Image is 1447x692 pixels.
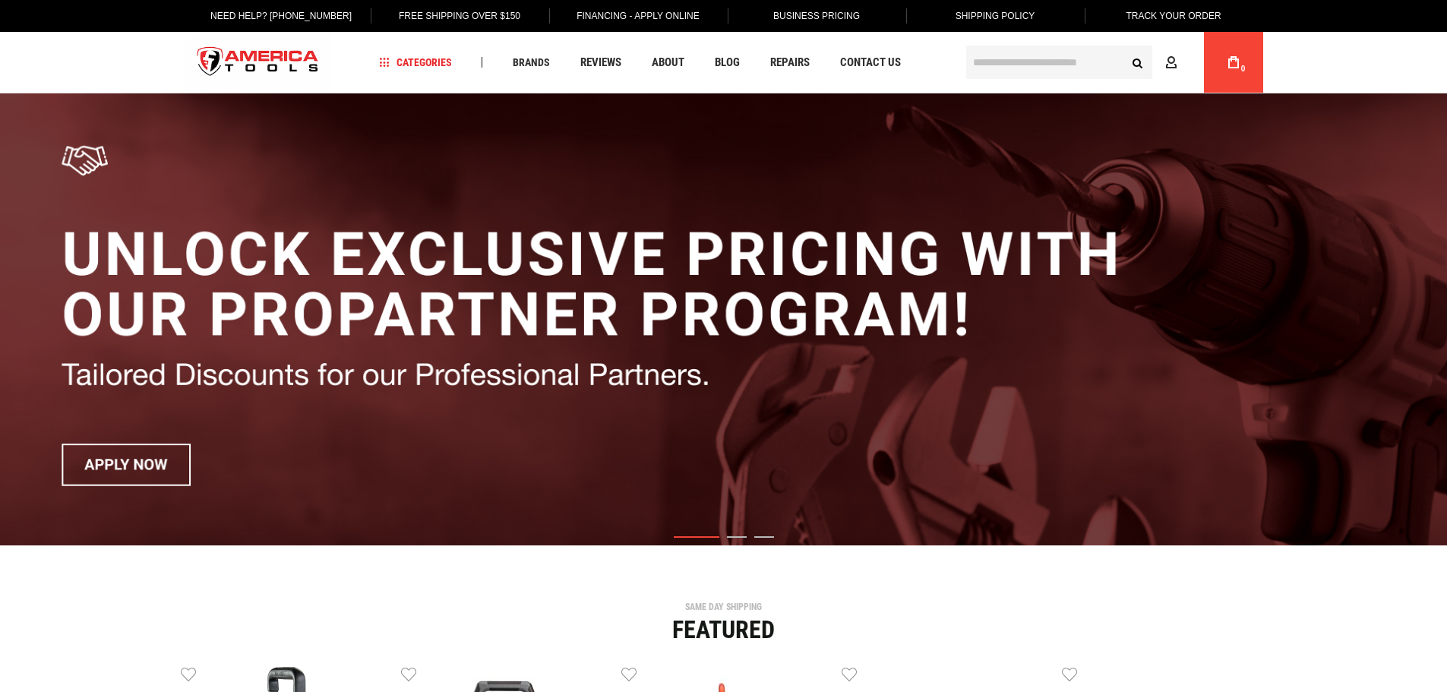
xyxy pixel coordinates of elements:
[181,602,1267,611] div: SAME DAY SHIPPING
[770,57,810,68] span: Repairs
[652,57,684,68] span: About
[715,57,740,68] span: Blog
[185,34,332,91] img: America Tools
[1241,65,1246,73] span: 0
[708,52,747,73] a: Blog
[580,57,621,68] span: Reviews
[185,34,332,91] a: store logo
[372,52,459,73] a: Categories
[645,52,691,73] a: About
[956,11,1035,21] span: Shipping Policy
[1123,48,1152,77] button: Search
[573,52,628,73] a: Reviews
[506,52,557,73] a: Brands
[763,52,817,73] a: Repairs
[513,57,550,68] span: Brands
[181,618,1267,642] div: Featured
[833,52,908,73] a: Contact Us
[1219,32,1248,93] a: 0
[840,57,901,68] span: Contact Us
[379,57,452,68] span: Categories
